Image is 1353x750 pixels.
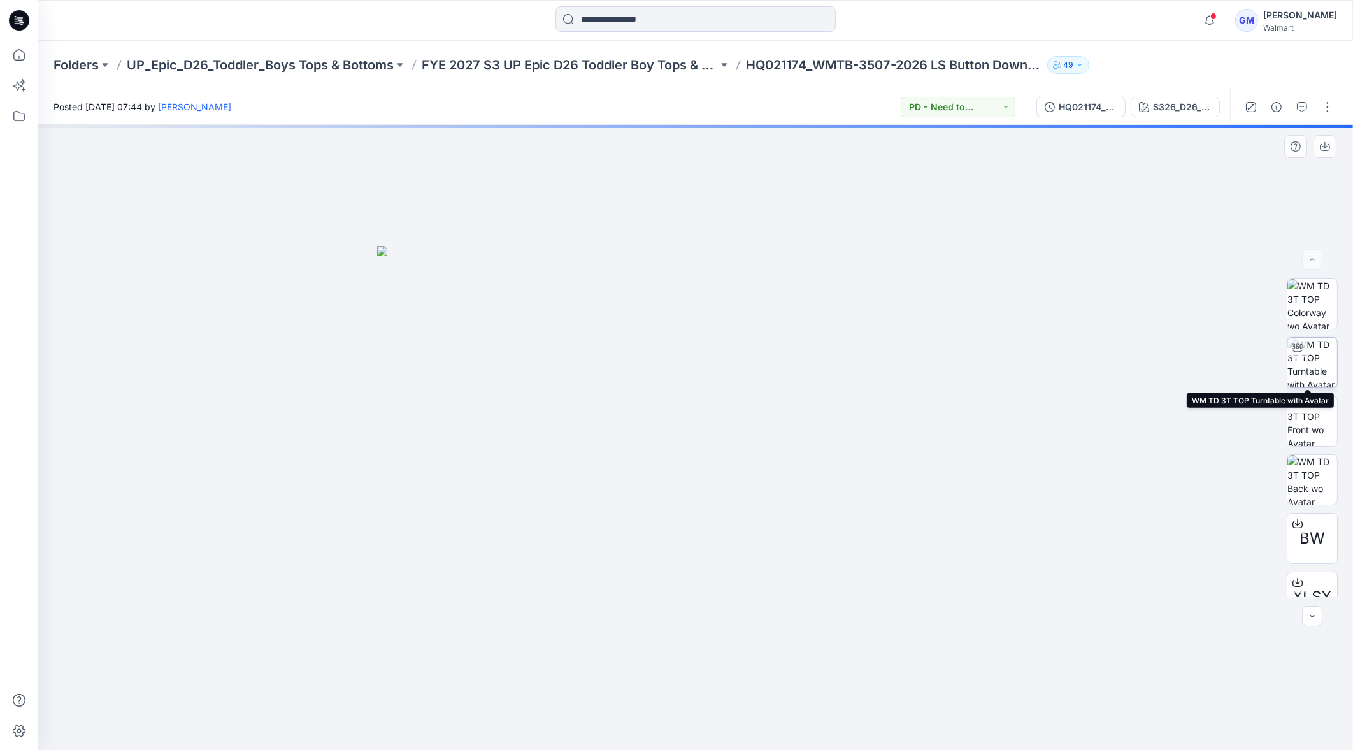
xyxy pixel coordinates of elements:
button: S326_D26_WN_Skate Dinos V1_CW3 _ Old Ivory Cream_Black Soot [1131,97,1220,117]
img: WM TD 3T TOP Colorway wo Avatar [1287,279,1337,329]
div: [PERSON_NAME] [1263,8,1337,23]
span: Posted [DATE] 07:44 by [54,100,231,113]
p: HQ021174_WMTB-3507-2026 LS Button Down Denim Shirt [746,56,1042,74]
a: FYE 2027 S3 UP Epic D26 Toddler Boy Tops & Bottoms [422,56,718,74]
p: 49 [1063,58,1073,72]
span: BW [1299,527,1325,550]
img: eyJhbGciOiJIUzI1NiIsImtpZCI6IjAiLCJzbHQiOiJzZXMiLCJ0eXAiOiJKV1QifQ.eyJkYXRhIjp7InR5cGUiOiJzdG9yYW... [377,246,1014,749]
a: UP_Epic_D26_Toddler_Boys Tops & Bottoms [127,56,394,74]
div: GM [1235,9,1258,32]
div: S326_D26_WN_Skate Dinos V1_CW3 _ Old Ivory Cream_Black Soot [1153,100,1212,114]
button: Details [1266,97,1287,117]
button: HQ021174_WMTB-3507-2026 LS Button Down Denim Shirt_Full Colorway [1036,97,1126,117]
div: HQ021174_WMTB-3507-2026 LS Button Down Denim Shirt_Full Colorway [1059,100,1117,114]
img: WM TD 3T TOP Back wo Avatar [1287,455,1337,505]
img: WM TD 3T TOP Front wo Avatar [1287,396,1337,446]
a: Folders [54,56,99,74]
div: Walmart [1263,23,1337,32]
span: XLSX [1293,586,1332,609]
a: [PERSON_NAME] [158,101,231,112]
img: WM TD 3T TOP Turntable with Avatar [1287,338,1337,387]
button: 49 [1047,56,1089,74]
